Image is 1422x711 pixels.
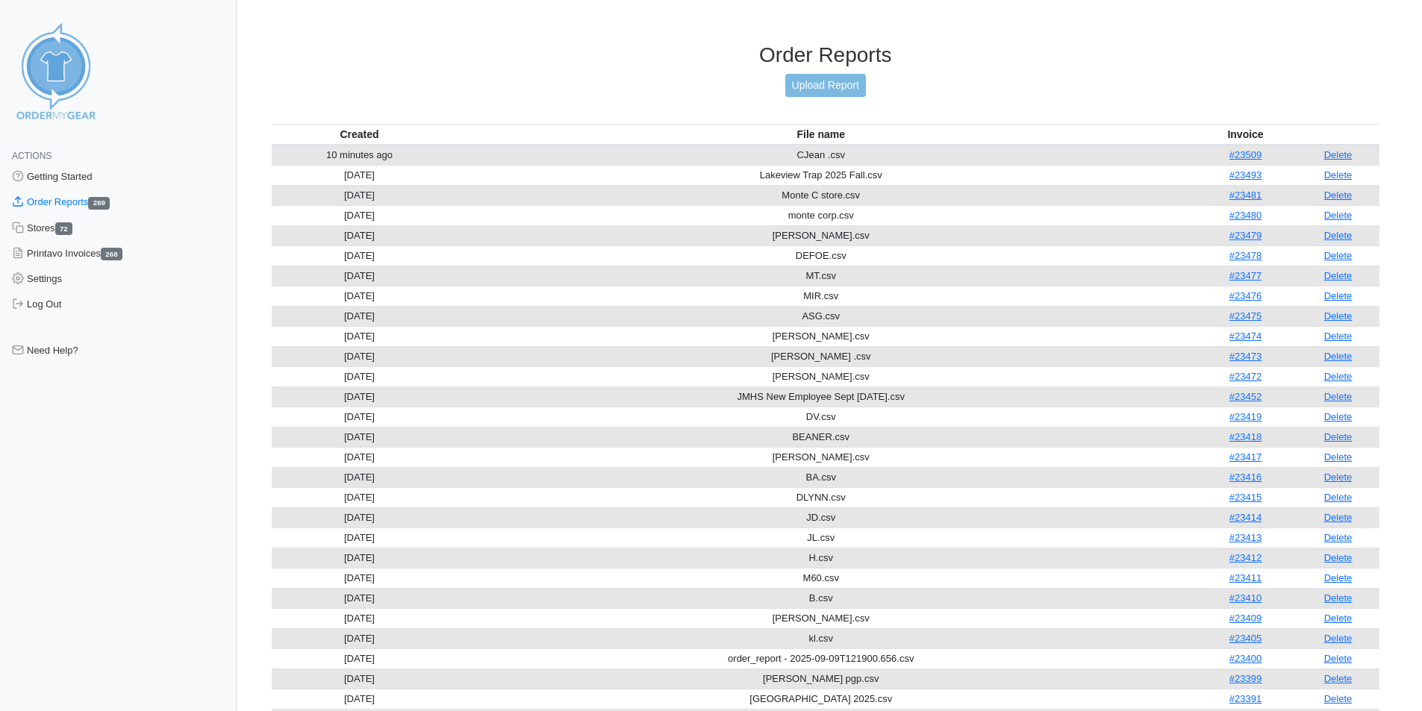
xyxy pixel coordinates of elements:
td: M60.csv [447,568,1194,588]
td: monte corp.csv [447,205,1194,225]
a: Delete [1324,431,1353,442]
a: Delete [1324,371,1353,382]
td: B.csv [447,588,1194,608]
th: File name [447,124,1194,145]
a: Delete [1324,633,1353,644]
td: [DATE] [272,548,448,568]
a: #23409 [1229,613,1262,624]
td: [DATE] [272,165,448,185]
a: #23418 [1229,431,1262,442]
a: #23415 [1229,492,1262,503]
td: [DATE] [272,346,448,366]
span: Actions [12,151,52,161]
td: [PERSON_NAME] .csv [447,346,1194,366]
td: [DATE] [272,286,448,306]
a: #23473 [1229,351,1262,362]
td: [GEOGRAPHIC_DATA] 2025.csv [447,689,1194,709]
td: BA.csv [447,467,1194,487]
td: Lakeview Trap 2025 Fall.csv [447,165,1194,185]
a: #23474 [1229,331,1262,342]
td: [DATE] [272,668,448,689]
a: Delete [1324,210,1353,221]
a: Delete [1324,190,1353,201]
td: [PERSON_NAME].csv [447,225,1194,245]
th: Invoice [1194,124,1297,145]
th: Created [272,124,448,145]
a: Delete [1324,270,1353,281]
a: Delete [1324,230,1353,241]
a: #23478 [1229,250,1262,261]
td: [DATE] [272,527,448,548]
td: MIR.csv [447,286,1194,306]
td: CJean .csv [447,145,1194,166]
a: #23477 [1229,270,1262,281]
a: Delete [1324,552,1353,563]
td: [DATE] [272,427,448,447]
a: #23481 [1229,190,1262,201]
a: Delete [1324,572,1353,583]
a: #23414 [1229,512,1262,523]
td: JD.csv [447,507,1194,527]
a: Delete [1324,512,1353,523]
a: Delete [1324,149,1353,160]
td: [DATE] [272,225,448,245]
td: [DATE] [272,266,448,286]
td: [PERSON_NAME].csv [447,608,1194,628]
td: [DATE] [272,386,448,407]
a: #23412 [1229,552,1262,563]
a: #23479 [1229,230,1262,241]
td: [DATE] [272,467,448,487]
a: Delete [1324,391,1353,402]
td: [DATE] [272,608,448,628]
a: Delete [1324,310,1353,322]
a: Delete [1324,592,1353,604]
td: Monte C store.csv [447,185,1194,205]
a: Delete [1324,250,1353,261]
a: Delete [1324,613,1353,624]
td: [DATE] [272,487,448,507]
a: #23410 [1229,592,1262,604]
a: Upload Report [785,74,866,97]
td: [DATE] [272,326,448,346]
td: MT.csv [447,266,1194,286]
td: [DATE] [272,447,448,467]
td: BEANER.csv [447,427,1194,447]
a: Delete [1324,532,1353,543]
a: Delete [1324,290,1353,301]
a: Delete [1324,169,1353,181]
a: Delete [1324,472,1353,483]
td: [PERSON_NAME].csv [447,326,1194,346]
a: #23419 [1229,411,1262,422]
td: [PERSON_NAME].csv [447,447,1194,467]
td: [DATE] [272,568,448,588]
a: #23452 [1229,391,1262,402]
td: [PERSON_NAME] pgp.csv [447,668,1194,689]
td: [DATE] [272,245,448,266]
a: #23493 [1229,169,1262,181]
a: #23400 [1229,653,1262,664]
td: DLYNN.csv [447,487,1194,507]
td: [DATE] [272,366,448,386]
a: #23413 [1229,532,1262,543]
td: [DATE] [272,507,448,527]
a: #23416 [1229,472,1262,483]
a: Delete [1324,673,1353,684]
a: #23476 [1229,290,1262,301]
td: DEFOE.csv [447,245,1194,266]
td: [PERSON_NAME].csv [447,366,1194,386]
a: #23475 [1229,310,1262,322]
td: JMHS New Employee Sept [DATE].csv [447,386,1194,407]
a: Delete [1324,331,1353,342]
a: Delete [1324,351,1353,362]
td: [DATE] [272,628,448,648]
a: Delete [1324,653,1353,664]
a: Delete [1324,451,1353,463]
a: #23509 [1229,149,1262,160]
td: 10 minutes ago [272,145,448,166]
a: Delete [1324,693,1353,704]
td: order_report - 2025-09-09T121900.656.csv [447,648,1194,668]
a: #23391 [1229,693,1262,704]
a: #23472 [1229,371,1262,382]
td: [DATE] [272,185,448,205]
td: [DATE] [272,648,448,668]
